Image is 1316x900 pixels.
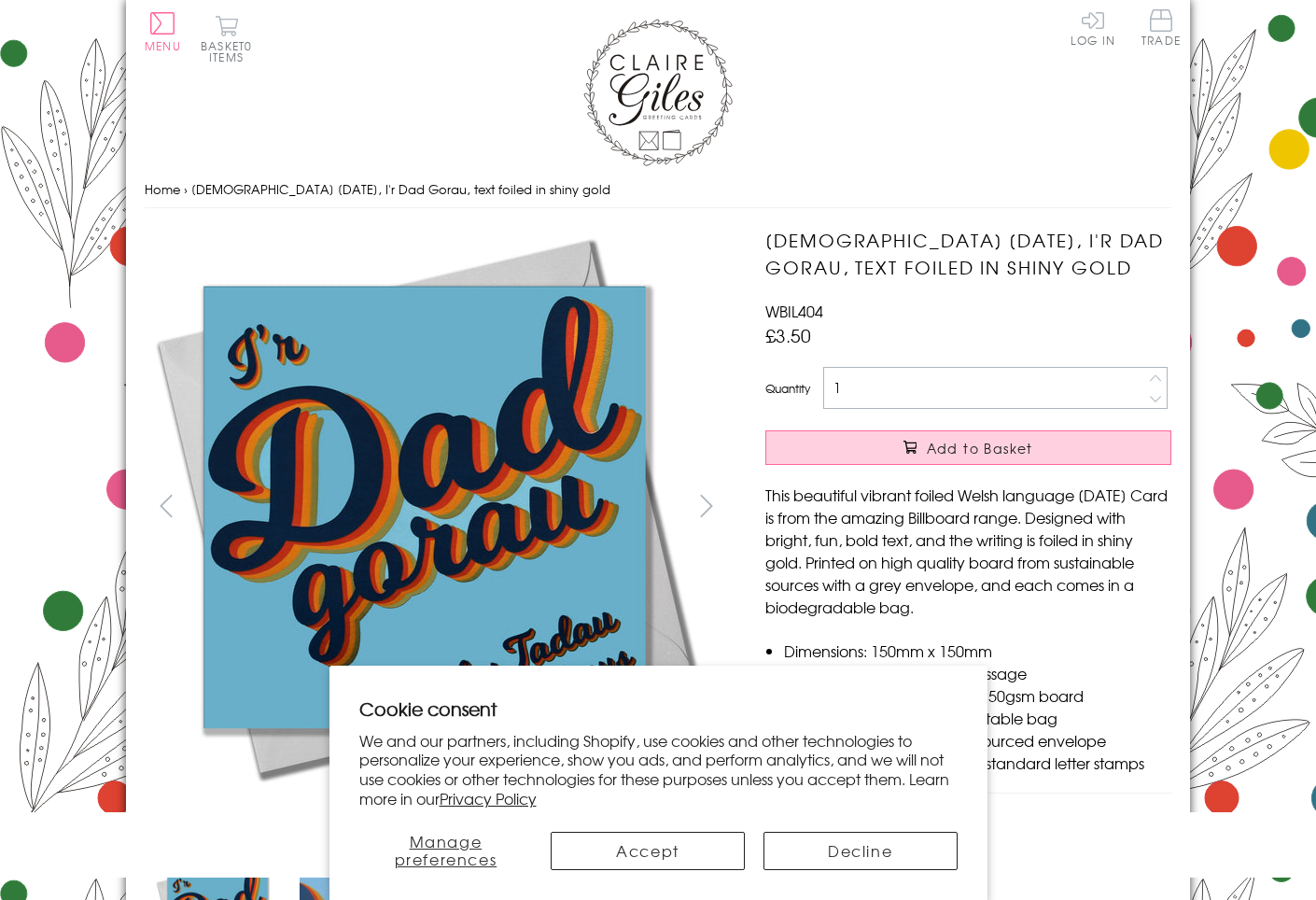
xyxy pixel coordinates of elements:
span: Menu [145,37,181,54]
span: › [184,180,188,198]
li: Blank inside for your own message [784,662,1171,684]
button: Accept [551,832,745,870]
button: Basket0 items [201,15,252,63]
button: prev [145,485,187,527]
nav: breadcrumbs [145,171,1171,209]
p: This beautiful vibrant foiled Welsh language [DATE] Card is from the amazing Billboard range. Des... [765,484,1171,618]
button: Decline [763,832,958,870]
button: next [686,485,728,527]
h1: [DEMOGRAPHIC_DATA] [DATE], I'r Dad Gorau, text foiled in shiny gold [765,227,1171,281]
h2: Cookie consent [359,696,958,722]
a: Privacy Policy [440,787,537,809]
span: [DEMOGRAPHIC_DATA] [DATE], I'r Dad Gorau, text foiled in shiny gold [191,180,610,198]
a: Trade [1141,9,1181,49]
p: We and our partners, including Shopify, use cookies and other technologies to personalize your ex... [359,731,958,809]
a: Log In [1071,9,1115,46]
img: Welsh Father's Day, I'r Dad Gorau, text foiled in shiny gold [145,227,705,787]
span: 0 items [209,37,252,65]
img: Claire Giles Greetings Cards [583,19,733,166]
h3: More views [145,806,728,828]
a: Home [145,180,180,198]
button: Add to Basket [765,430,1171,465]
label: Quantity [765,380,810,397]
span: Add to Basket [927,439,1033,457]
span: Manage preferences [395,830,497,870]
span: WBIL404 [765,300,823,322]
li: Dimensions: 150mm x 150mm [784,640,1171,662]
span: £3.50 [765,322,811,348]
button: Manage preferences [358,832,532,870]
span: Trade [1141,9,1181,46]
button: Menu [145,12,181,51]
